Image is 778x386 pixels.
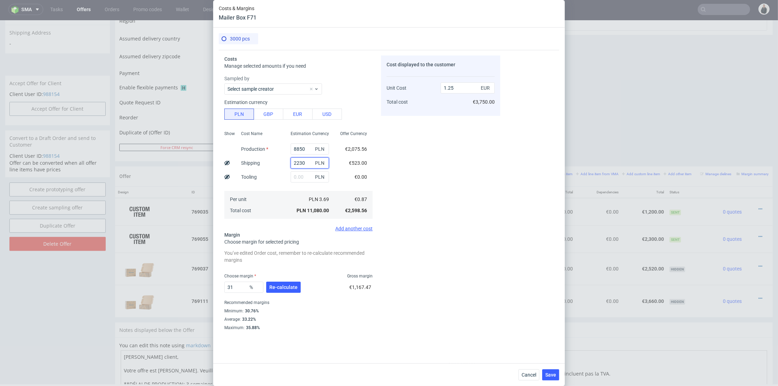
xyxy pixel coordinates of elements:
[244,308,259,314] div: 30.76%
[119,123,234,131] button: Force CRM resync
[621,232,667,264] td: €2,520.00
[247,47,433,57] button: Single payment (default)
[291,143,329,155] input: 0.00
[470,177,498,205] td: 2000
[473,99,495,105] span: €3,750.00
[498,166,530,178] th: Unit Price
[669,279,685,284] span: hidden
[122,183,157,200] img: ico-item-custom-a8f9c3db6a5631ce2f509e228e8b95abde266dc4376634de7b166047de09ff05.png
[224,56,237,62] span: Costs
[314,158,328,168] span: PLN
[224,99,268,105] label: Estimation currency
[186,321,211,328] a: markdown
[621,166,667,178] th: Total
[540,151,573,155] small: Add PIM line item
[723,245,742,251] span: 0 quotes
[219,14,256,22] header: Mailer Box F71
[9,198,106,212] a: Duplicate Offer
[542,369,559,380] button: Save
[667,166,704,178] th: Status
[224,109,254,120] button: PLN
[224,324,373,331] div: Maximum :
[224,239,299,245] span: Choose margin for selected pricing
[396,123,433,131] input: Save
[621,177,667,205] td: €1,200.00
[723,188,742,194] span: 0 quotes
[119,153,131,158] span: Offer
[9,216,106,230] input: Delete Offer
[229,277,261,284] span: Mailer Box F71
[115,166,189,178] th: Design
[498,264,530,296] td: €1.22
[224,131,235,136] span: Show
[291,131,329,136] span: Estimation Currency
[227,86,274,92] label: Select sample creator
[354,196,367,202] span: €0.87
[470,264,498,296] td: 3000
[242,223,256,228] a: CBDR-2
[224,298,373,307] div: Recommended margins
[669,216,681,222] span: Sent
[700,151,731,155] small: Manage dielines
[252,107,428,117] input: Only numbers
[278,182,304,187] span: SPEC- 215415
[245,325,260,331] div: 35.88%
[349,160,367,166] span: €523.00
[576,264,621,296] td: €0.00
[119,62,245,76] td: Enable flexible payments
[498,205,530,232] td: €1.15
[576,166,621,178] th: Dependencies
[119,92,245,106] td: Reorder
[347,273,373,279] span: Gross margin
[498,177,530,205] td: €0.60
[576,177,621,205] td: €0.00
[345,146,367,152] span: €2,075.56
[224,274,256,279] label: Choose margin
[189,166,226,178] th: ID
[498,232,530,264] td: €1.26
[229,208,286,215] span: Fefco 427 (mailer box) F71
[479,83,493,93] span: EUR
[349,284,371,290] span: €1,167.47
[621,205,667,232] td: €2,300.00
[576,151,619,155] small: Add line item from VMA
[669,246,685,252] span: hidden
[122,210,157,227] img: ico-item-custom-a8f9c3db6a5631ce2f509e228e8b95abde266dc4376634de7b166047de09ff05.png
[266,282,301,293] button: Re-calculate
[283,109,313,120] button: EUR
[241,160,260,166] label: Shipping
[9,20,106,27] span: -
[9,70,106,77] p: Client User ID:
[248,282,262,292] span: %
[664,151,691,155] small: Add other item
[723,278,742,283] span: 0 quotes
[723,216,742,221] span: 0 quotes
[669,189,681,195] span: Sent
[622,151,660,155] small: Add custom line item
[224,232,240,238] span: Margin
[576,232,621,264] td: €0.00
[224,226,373,231] div: Add another cost
[5,132,110,157] div: Offer can be converted when all offer line items have prices
[522,372,536,377] span: Cancel
[5,55,110,70] div: Accept Offer for Client
[226,166,471,178] th: Name
[242,196,256,201] a: CBDR-1
[224,307,373,315] div: Minimum :
[5,110,110,132] div: Convert to a Draft Order and send to Customer
[192,278,208,283] strong: 769111
[254,109,283,120] button: GBP
[224,63,306,69] span: Manage selected amounts if you need
[530,232,576,264] td: €2,520.00
[229,245,261,252] span: Mailer Box F71
[43,132,60,139] a: 988154
[470,232,498,264] td: 2000
[291,171,329,183] input: 0.00
[736,151,769,155] small: Margin summary
[387,99,408,105] span: Total cost
[470,166,498,178] th: Quant.
[224,315,373,324] div: Average :
[229,196,256,201] span: Source:
[241,317,256,322] div: 33.22%
[192,188,208,194] strong: 769035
